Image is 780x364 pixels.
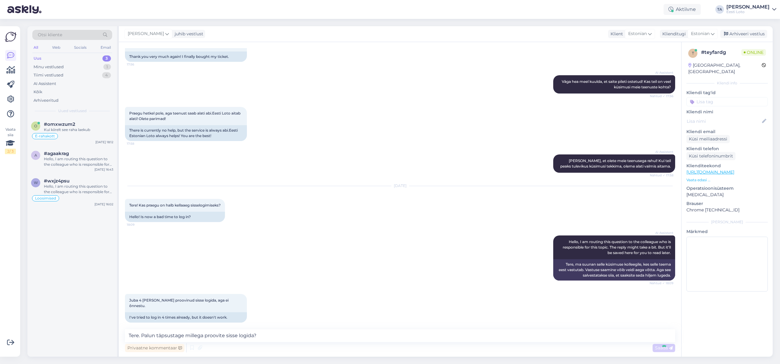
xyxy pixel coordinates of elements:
[125,183,675,189] div: [DATE]
[34,153,37,157] span: a
[726,5,776,14] a: [PERSON_NAME]Eesti Loto
[44,184,113,195] div: Hello, I am routing this question to the colleague who is responsible for this topic. The reply m...
[5,31,16,43] img: Askly Logo
[692,51,694,55] span: t
[726,9,770,14] div: Eesti Loto
[103,64,111,70] div: 1
[34,124,37,128] span: o
[687,118,761,125] input: Lisa nimi
[44,151,69,156] span: #agaakrag
[650,150,673,154] span: AI Assistent
[562,79,672,89] span: Väga hea meel kuulda, et saite pileti ostetud! Kas teil on veel küsimusi meie teenuste kohta?
[686,185,768,192] p: Operatsioonisüsteem
[650,231,673,235] span: AI Assistent
[664,4,701,15] div: Aktiivne
[129,203,221,207] span: Tere! Kas praegu on halb kellaaeg sisselogimiseks?
[686,109,768,115] p: Kliendi nimi
[560,158,672,168] span: [PERSON_NAME], et olete meie teenusega rahul! Kui teil peaks tulevikus küsimusi tekkima, oleme al...
[127,62,150,67] span: 17:56
[720,30,767,38] div: Arhiveeri vestlus
[553,259,675,281] div: Tere, ma suunan selle küsimuse kolleegile, kes selle teema eest vastutab. Vastuse saamine võib ve...
[686,135,730,143] div: Küsi meiliaadressi
[44,122,75,127] span: #omxwzum2
[686,152,735,160] div: Küsi telefoninumbrit
[34,89,42,95] div: Kõik
[701,49,741,56] div: # teyfardg
[686,163,768,169] p: Klienditeekond
[128,30,164,37] span: [PERSON_NAME]
[650,281,673,285] span: Nähtud ✓ 18:09
[34,81,56,87] div: AI Assistent
[686,80,768,86] div: Kliendi info
[686,146,768,152] p: Kliendi telefon
[686,97,768,106] input: Lisa tag
[35,196,56,200] span: Loosimised
[34,180,38,185] span: w
[172,31,203,37] div: juhib vestlust
[34,72,63,78] div: Tiimi vestlused
[628,30,647,37] span: Estonian
[102,72,111,78] div: 4
[686,192,768,198] p: [MEDICAL_DATA]
[35,134,55,138] span: E-rahakott
[5,149,16,154] div: 2 / 3
[608,31,623,37] div: Klient
[125,51,247,62] div: Thank you very much again! I finally bought my ticket.
[686,177,768,183] p: Vaata edasi ...
[34,55,41,62] div: Uus
[563,239,672,255] span: Hello, I am routing this question to the colleague who is responsible for this topic. The reply m...
[99,44,112,51] div: Email
[686,90,768,96] p: Kliendi tag'id
[127,323,150,327] span: 18:12
[125,212,225,222] div: Hello! Is now a bad time to log in?
[741,49,766,56] span: Online
[129,298,230,308] span: Juba 4 [PERSON_NAME] proovinud sisse logida, aga ei õnnestu.
[686,228,768,235] p: Märkmed
[691,30,710,37] span: Estonian
[686,169,734,175] a: [URL][DOMAIN_NAME]
[5,127,16,154] div: Vaata siia
[34,64,64,70] div: Minu vestlused
[660,31,686,37] div: Klienditugi
[94,167,113,172] div: [DATE] 16:43
[686,219,768,225] div: [PERSON_NAME]
[34,97,59,104] div: Arhiveeritud
[726,5,770,9] div: [PERSON_NAME]
[650,94,673,98] span: Nähtud ✓ 17:56
[44,127,113,133] div: Kui kiirelt see raha laekub
[44,178,69,184] span: #wxjz4psu
[127,222,150,227] span: 18:09
[38,32,62,38] span: Otsi kliente
[73,44,88,51] div: Socials
[125,125,247,141] div: There is currently no help, but the service is always abi.Eesti Estonian Loto always helps! You a...
[686,207,768,213] p: Chrome [TECHNICAL_ID]
[94,202,113,207] div: [DATE] 16:02
[58,108,87,114] span: Uued vestlused
[127,141,150,146] span: 17:58
[95,140,113,144] div: [DATE] 18:12
[129,111,241,121] span: Praegu hetkel pole, aga teenust saab alati abi.Eesti Loto aitab alati! Olete parimad!
[650,173,673,178] span: Nähtud ✓ 17:58
[688,62,762,75] div: [GEOGRAPHIC_DATA], [GEOGRAPHIC_DATA]
[125,312,247,323] div: I've tried to log in 4 times already, but it doesn't work.
[686,129,768,135] p: Kliendi email
[32,44,39,51] div: All
[44,156,113,167] div: Hello, I am routing this question to the colleague who is responsible for this topic. The reply m...
[686,200,768,207] p: Brauser
[715,5,724,14] div: TA
[650,70,673,75] span: AI Assistent
[102,55,111,62] div: 3
[51,44,62,51] div: Web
